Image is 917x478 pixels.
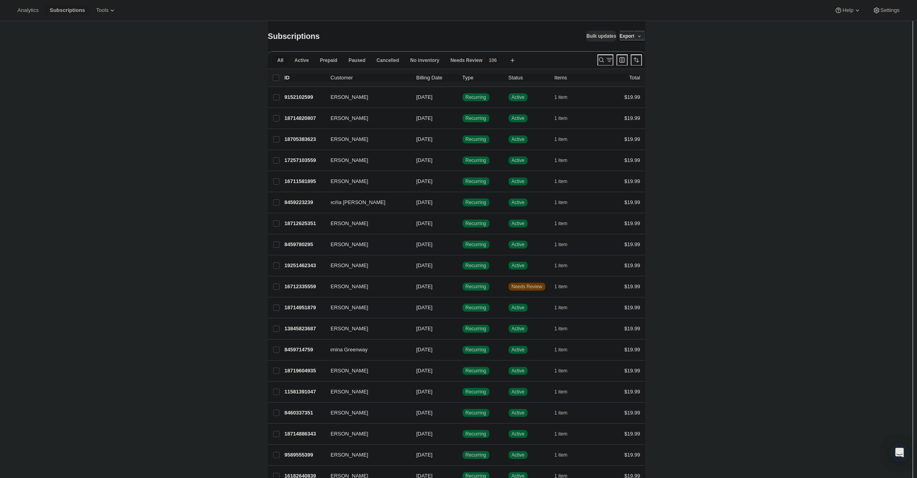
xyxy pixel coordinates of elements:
button: Search and filter results [597,54,613,66]
button: [PERSON_NAME] [326,428,405,440]
button: [PERSON_NAME] [326,91,405,104]
span: 1 item [555,347,568,353]
span: 1 item [555,199,568,206]
span: [PERSON_NAME] [326,156,368,164]
span: [DATE] [416,241,433,247]
div: 8460337351[PERSON_NAME][DATE]SuccessRecurringSuccessActive1 item$19.99 [285,407,640,418]
button: [PERSON_NAME] [326,112,405,125]
span: [PERSON_NAME] [326,93,368,101]
span: Needs Review [451,57,483,64]
span: Recurring [466,157,486,164]
span: Recurring [466,136,486,143]
span: $19.99 [624,199,640,205]
span: Active [512,389,525,395]
span: [PERSON_NAME] [326,135,368,143]
span: $19.99 [624,389,640,395]
div: 11581391047[PERSON_NAME][DATE]SuccessRecurringSuccessActive1 item$19.99 [285,386,640,397]
span: $19.99 [624,241,640,247]
button: [PERSON_NAME] [326,133,405,146]
span: Prepaid [320,57,337,64]
span: [PERSON_NAME] [326,451,368,459]
button: [PERSON_NAME] [326,322,405,335]
span: 1 item [555,94,568,100]
span: 1 item [555,452,568,458]
span: [DATE] [416,199,433,205]
button: 1 item [555,428,576,439]
button: 1 item [555,134,576,145]
span: Active [512,305,525,311]
button: 1 item [555,302,576,313]
button: Settings [868,5,904,16]
span: $19.99 [624,326,640,332]
div: 9589555399[PERSON_NAME][DATE]SuccessRecurringSuccessActive1 item$19.99 [285,449,640,461]
span: Active [512,431,525,437]
span: [DATE] [416,410,433,416]
button: 1 item [555,239,576,250]
span: 1 item [555,220,568,227]
button: 1 item [555,260,576,271]
span: Active [512,241,525,248]
p: 8460337351 [285,409,324,417]
button: Lumina Greenway [326,343,405,356]
span: Active [512,410,525,416]
button: [PERSON_NAME] [326,364,405,377]
p: 18712625351 [285,220,324,227]
span: Subscriptions [50,7,85,13]
span: 1 item [555,431,568,437]
span: [DATE] [416,389,433,395]
span: Paused [349,57,366,64]
div: 17257103559[PERSON_NAME][DATE]SuccessRecurringSuccessActive1 item$19.99 [285,155,640,166]
div: 18714886343[PERSON_NAME][DATE]SuccessRecurringSuccessActive1 item$19.99 [285,428,640,439]
span: 1 item [555,410,568,416]
span: Help [842,7,853,13]
button: Help [830,5,866,16]
span: Recurring [466,389,486,395]
div: 8459714759Lumina Greenway[DATE]SuccessRecurringSuccessActive1 item$19.99 [285,344,640,355]
span: Recurring [466,241,486,248]
span: Recurring [466,199,486,206]
div: 8459223239Ceci!ia [PERSON_NAME][DATE]SuccessRecurringSuccessActive1 item$19.99 [285,197,640,208]
button: 1 item [555,365,576,376]
span: Active [512,220,525,227]
span: $19.99 [624,283,640,289]
span: Active [512,178,525,185]
span: Ceci!ia [PERSON_NAME] [326,199,385,206]
button: 1 item [555,449,576,461]
p: 18714951879 [285,304,324,312]
span: $19.99 [624,157,640,163]
button: [PERSON_NAME] [326,407,405,419]
button: 1 item [555,218,576,229]
button: Create new view [506,55,519,66]
span: $19.99 [624,431,640,437]
span: Recurring [466,347,486,353]
button: Export [619,31,634,42]
div: 18714951879[PERSON_NAME][DATE]SuccessRecurringSuccessActive1 item$19.99 [285,302,640,313]
span: Active [512,136,525,143]
span: $19.99 [624,115,640,121]
div: 19251462343[PERSON_NAME][DATE]SuccessRecurringSuccessActive1 item$19.99 [285,260,640,271]
span: Recurring [466,368,486,374]
span: Cancelled [377,57,399,64]
p: 13845823687 [285,325,324,333]
button: 1 item [555,155,576,166]
span: Recurring [466,410,486,416]
p: 16712335559 [285,283,324,291]
p: 18719604935 [285,367,324,375]
div: 18705383623[PERSON_NAME][DATE]SuccessRecurringSuccessActive1 item$19.99 [285,134,640,145]
p: 8459714759 [285,346,324,354]
span: Needs Review [512,283,542,290]
button: [PERSON_NAME] [326,385,405,398]
button: [PERSON_NAME] [326,238,405,251]
button: [PERSON_NAME] [326,217,405,230]
button: Sort the results [631,54,642,66]
span: 1 item [555,326,568,332]
span: Recurring [466,220,486,227]
span: $19.99 [624,368,640,374]
span: Tools [96,7,108,13]
span: Bulk updates [586,33,616,39]
span: 1 item [555,389,568,395]
span: [PERSON_NAME] [326,114,368,122]
div: 16712335559[PERSON_NAME][DATE]SuccessRecurringWarningNeeds Review1 item$19.99 [285,281,640,292]
p: 8459780295 [285,241,324,249]
span: [PERSON_NAME] [326,283,368,291]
